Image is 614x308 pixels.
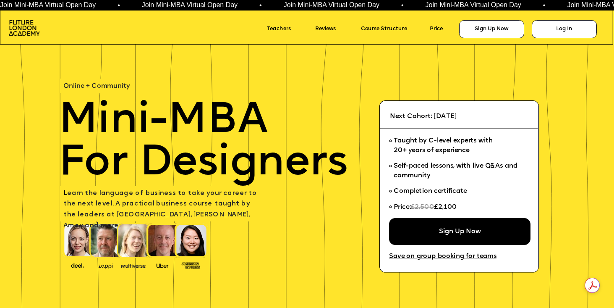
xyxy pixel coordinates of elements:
[119,261,148,269] img: image-b7d05013-d886-4065-8d38-3eca2af40620.png
[411,204,434,211] span: £2,500
[9,20,39,36] img: image-aac980e9-41de-4c2d-a048-f29dd30a0068.png
[63,190,67,197] span: L
[394,138,493,154] span: Taught by C-level experts with 20+ years of experience
[434,204,457,211] span: £2,100
[394,204,411,211] span: Price:
[63,83,130,90] span: Online + Community
[116,2,118,9] span: •
[400,2,402,9] span: •
[258,2,260,9] span: •
[389,251,514,263] a: Save on group booking for teams
[430,24,454,35] a: Price
[65,261,89,269] img: image-388f4489-9820-4c53-9b08-f7df0b8d4ae2.png
[267,24,306,35] a: Teachers
[361,24,424,35] a: Course Structure
[63,190,259,229] span: earn the language of business to take your career to the next level. A practical business course ...
[59,143,348,185] span: For Designers
[179,261,203,269] img: image-93eab660-639c-4de6-957c-4ae039a0235a.png
[541,2,544,9] span: •
[394,163,520,179] span: Self-paced lessons, with live Q&As and community
[94,262,118,269] img: image-b2f1584c-cbf7-4a77-bbe0-f56ae6ee31f2.png
[59,100,268,142] span: Mini-MBA
[315,24,348,35] a: Reviews
[151,262,175,269] img: image-99cff0b2-a396-4aab-8550-cf4071da2cb9.png
[394,188,467,195] span: Completion certificate
[390,113,457,120] span: Next Cohort: [DATE]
